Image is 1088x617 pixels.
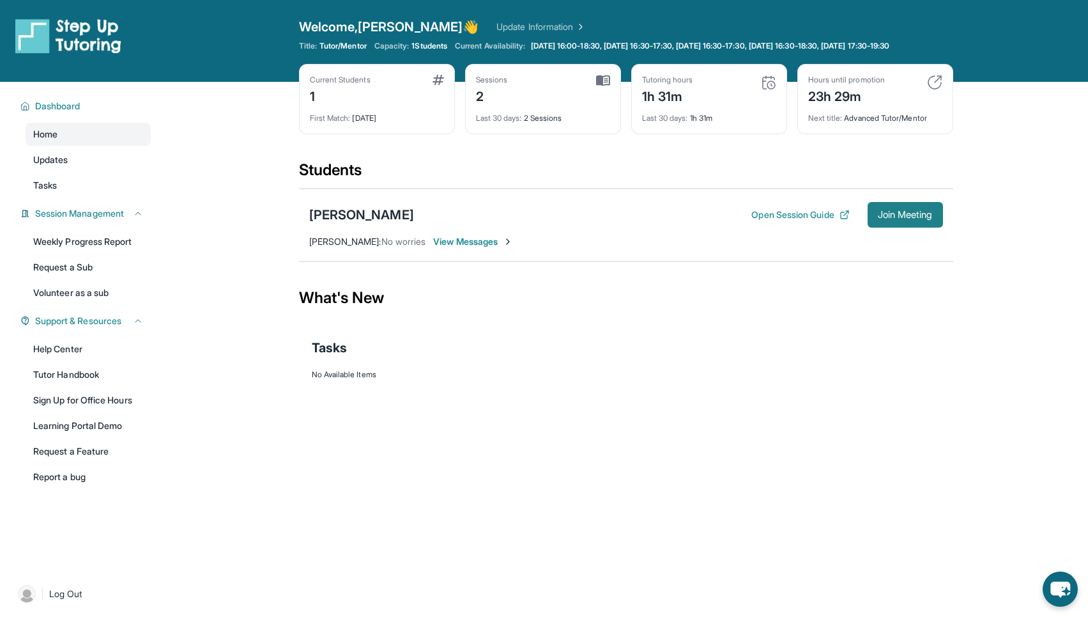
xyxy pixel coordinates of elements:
[299,160,953,188] div: Students
[35,207,124,220] span: Session Management
[642,113,688,123] span: Last 30 days :
[808,75,885,85] div: Hours until promotion
[374,41,410,51] span: Capacity:
[26,256,151,279] a: Request a Sub
[26,230,151,253] a: Weekly Progress Report
[531,41,890,51] span: [DATE] 16:00-18:30, [DATE] 16:30-17:30, [DATE] 16:30-17:30, [DATE] 16:30-18:30, [DATE] 17:30-19:30
[30,207,143,220] button: Session Management
[15,18,121,54] img: logo
[381,236,426,247] span: No worries
[309,206,414,224] div: [PERSON_NAME]
[13,580,151,608] a: |Log Out
[310,85,371,105] div: 1
[26,281,151,304] a: Volunteer as a sub
[433,235,513,248] span: View Messages
[808,85,885,105] div: 23h 29m
[310,75,371,85] div: Current Students
[26,465,151,488] a: Report a bug
[35,100,80,113] span: Dashboard
[30,100,143,113] button: Dashboard
[433,75,444,85] img: card
[596,75,610,86] img: card
[310,113,351,123] span: First Match :
[761,75,776,90] img: card
[573,20,586,33] img: Chevron Right
[319,41,367,51] span: Tutor/Mentor
[33,128,57,141] span: Home
[26,174,151,197] a: Tasks
[41,586,44,602] span: |
[35,315,121,327] span: Support & Resources
[476,105,610,123] div: 2 Sessions
[26,148,151,171] a: Updates
[26,389,151,412] a: Sign Up for Office Hours
[927,75,942,90] img: card
[26,363,151,386] a: Tutor Handbook
[26,440,151,463] a: Request a Feature
[878,211,933,219] span: Join Meeting
[33,153,68,166] span: Updates
[312,339,347,357] span: Tasks
[808,105,942,123] div: Advanced Tutor/Mentor
[868,202,943,228] button: Join Meeting
[476,85,508,105] div: 2
[411,41,447,51] span: 1 Students
[18,585,36,603] img: user-img
[503,237,513,247] img: Chevron-Right
[299,270,953,326] div: What's New
[310,105,444,123] div: [DATE]
[1043,572,1078,607] button: chat-button
[808,113,843,123] span: Next title :
[476,113,522,123] span: Last 30 days :
[309,236,381,247] span: [PERSON_NAME] :
[496,20,586,33] a: Update Information
[299,18,479,36] span: Welcome, [PERSON_NAME] 👋
[49,588,82,600] span: Log Out
[26,338,151,361] a: Help Center
[642,105,776,123] div: 1h 31m
[751,208,849,221] button: Open Session Guide
[30,315,143,327] button: Support & Resources
[312,370,940,380] div: No Available Items
[642,75,693,85] div: Tutoring hours
[299,41,317,51] span: Title:
[476,75,508,85] div: Sessions
[642,85,693,105] div: 1h 31m
[26,123,151,146] a: Home
[26,414,151,437] a: Learning Portal Demo
[33,179,57,192] span: Tasks
[455,41,525,51] span: Current Availability:
[528,41,893,51] a: [DATE] 16:00-18:30, [DATE] 16:30-17:30, [DATE] 16:30-17:30, [DATE] 16:30-18:30, [DATE] 17:30-19:30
